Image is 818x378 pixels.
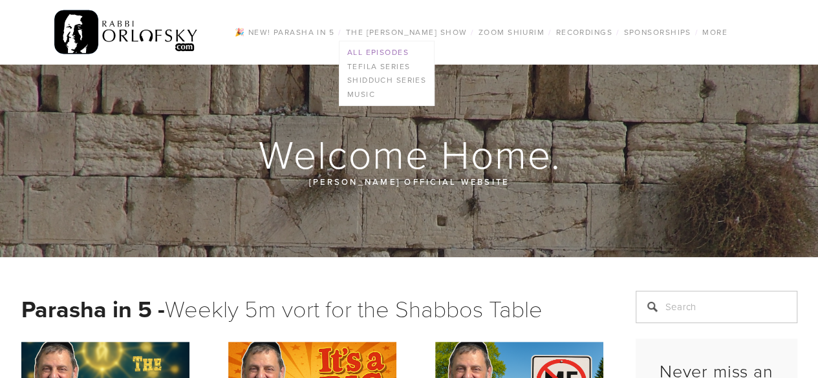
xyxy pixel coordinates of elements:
span: / [471,26,474,37]
h1: Welcome Home. [21,133,799,174]
input: Search [636,291,797,323]
strong: Parasha in 5 - [21,292,165,326]
a: Tefila series [339,59,435,74]
span: / [338,26,341,37]
a: Shidduch Series [339,73,435,87]
a: Zoom Shiurim [475,24,548,41]
a: All Episodes [339,45,435,59]
a: 🎉 NEW! Parasha in 5 [231,24,338,41]
a: The [PERSON_NAME] Show [342,24,471,41]
a: Music [339,87,435,101]
img: RabbiOrlofsky.com [54,7,199,58]
span: / [548,26,552,37]
h1: Weekly 5m vort for the Shabbos Table [21,291,603,326]
span: / [695,26,698,37]
a: More [698,24,731,41]
p: [PERSON_NAME] official website [99,174,720,189]
span: / [616,26,619,37]
a: Recordings [552,24,616,41]
a: Sponsorships [619,24,694,41]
